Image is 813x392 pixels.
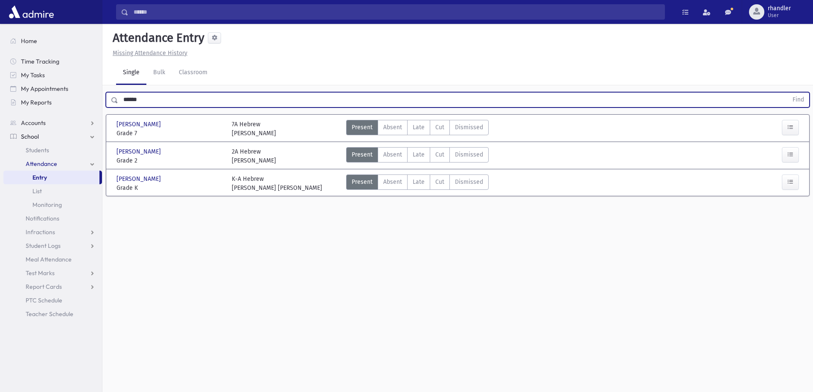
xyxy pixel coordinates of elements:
[232,174,322,192] div: K-A Hebrew [PERSON_NAME] [PERSON_NAME]
[3,34,102,48] a: Home
[3,55,102,68] a: Time Tracking
[26,310,73,318] span: Teacher Schedule
[232,120,276,138] div: 7A Hebrew [PERSON_NAME]
[128,4,664,20] input: Search
[383,123,402,132] span: Absent
[413,123,425,132] span: Late
[3,184,102,198] a: List
[117,129,223,138] span: Grade 7
[346,174,489,192] div: AttTypes
[117,147,163,156] span: [PERSON_NAME]
[455,177,483,186] span: Dismissed
[32,187,42,195] span: List
[32,174,47,181] span: Entry
[26,256,72,263] span: Meal Attendance
[146,61,172,85] a: Bulk
[455,150,483,159] span: Dismissed
[3,212,102,225] a: Notifications
[3,307,102,321] a: Teacher Schedule
[3,116,102,130] a: Accounts
[3,266,102,280] a: Test Marks
[232,147,276,165] div: 2A Hebrew [PERSON_NAME]
[346,147,489,165] div: AttTypes
[21,119,46,127] span: Accounts
[3,253,102,266] a: Meal Attendance
[26,296,62,304] span: PTC Schedule
[3,225,102,239] a: Infractions
[352,123,373,132] span: Present
[3,143,102,157] a: Students
[435,123,444,132] span: Cut
[383,177,402,186] span: Absent
[383,150,402,159] span: Absent
[26,160,57,168] span: Attendance
[21,85,68,93] span: My Appointments
[352,177,373,186] span: Present
[3,198,102,212] a: Monitoring
[768,5,791,12] span: rhandler
[26,146,49,154] span: Students
[413,150,425,159] span: Late
[787,93,809,107] button: Find
[3,130,102,143] a: School
[3,157,102,171] a: Attendance
[26,215,59,222] span: Notifications
[435,177,444,186] span: Cut
[21,133,39,140] span: School
[21,71,45,79] span: My Tasks
[26,228,55,236] span: Infractions
[117,174,163,183] span: [PERSON_NAME]
[3,96,102,109] a: My Reports
[413,177,425,186] span: Late
[117,120,163,129] span: [PERSON_NAME]
[3,82,102,96] a: My Appointments
[109,49,187,57] a: Missing Attendance History
[3,68,102,82] a: My Tasks
[32,201,62,209] span: Monitoring
[26,283,62,290] span: Report Cards
[3,293,102,307] a: PTC Schedule
[172,61,214,85] a: Classroom
[109,31,204,45] h5: Attendance Entry
[352,150,373,159] span: Present
[113,49,187,57] u: Missing Attendance History
[21,37,37,45] span: Home
[21,99,52,106] span: My Reports
[3,171,99,184] a: Entry
[26,269,55,277] span: Test Marks
[455,123,483,132] span: Dismissed
[3,280,102,293] a: Report Cards
[116,61,146,85] a: Single
[7,3,56,20] img: AdmirePro
[435,150,444,159] span: Cut
[768,12,791,19] span: User
[21,58,59,65] span: Time Tracking
[346,120,489,138] div: AttTypes
[3,239,102,253] a: Student Logs
[26,242,61,250] span: Student Logs
[117,183,223,192] span: Grade K
[117,156,223,165] span: Grade 2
